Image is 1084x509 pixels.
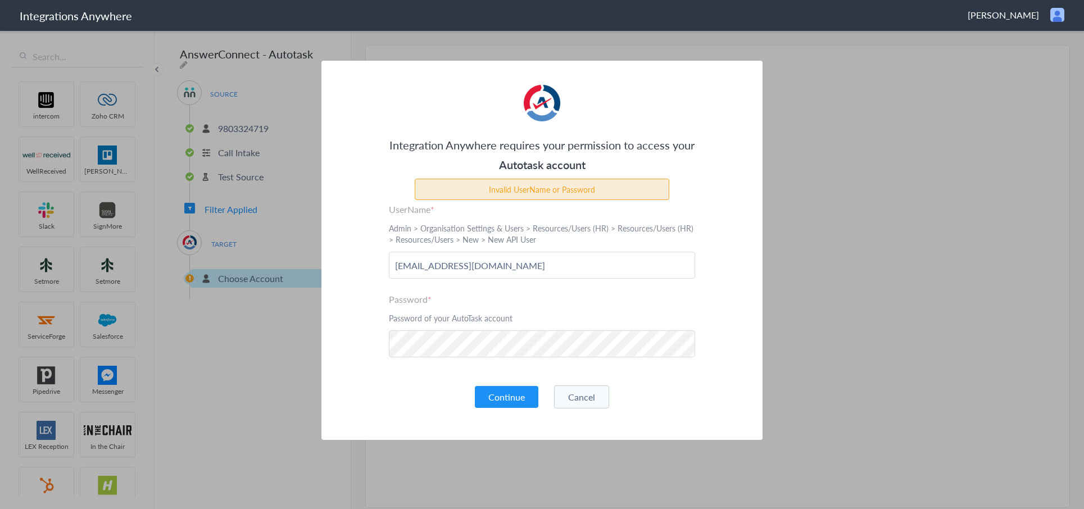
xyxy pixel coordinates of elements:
button: Cancel [554,385,609,408]
h1: Integrations Anywhere [20,8,132,24]
h3: Autotask account [389,155,695,175]
label: Password [389,293,695,306]
span: [PERSON_NAME] [968,8,1039,21]
div: Invalid UserName or Password [415,179,669,200]
p: Password of your AutoTask account [389,312,695,324]
p: Admin > Organisation Settings & Users > Resources/Users (HR) > Resources/Users (HR) > Resources/U... [389,222,695,245]
button: Continue [475,386,538,408]
img: autotask.png [524,85,560,121]
img: user.png [1050,8,1064,22]
label: UserName [389,203,695,216]
p: Integration Anywhere requires your permission to access your [389,135,695,155]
